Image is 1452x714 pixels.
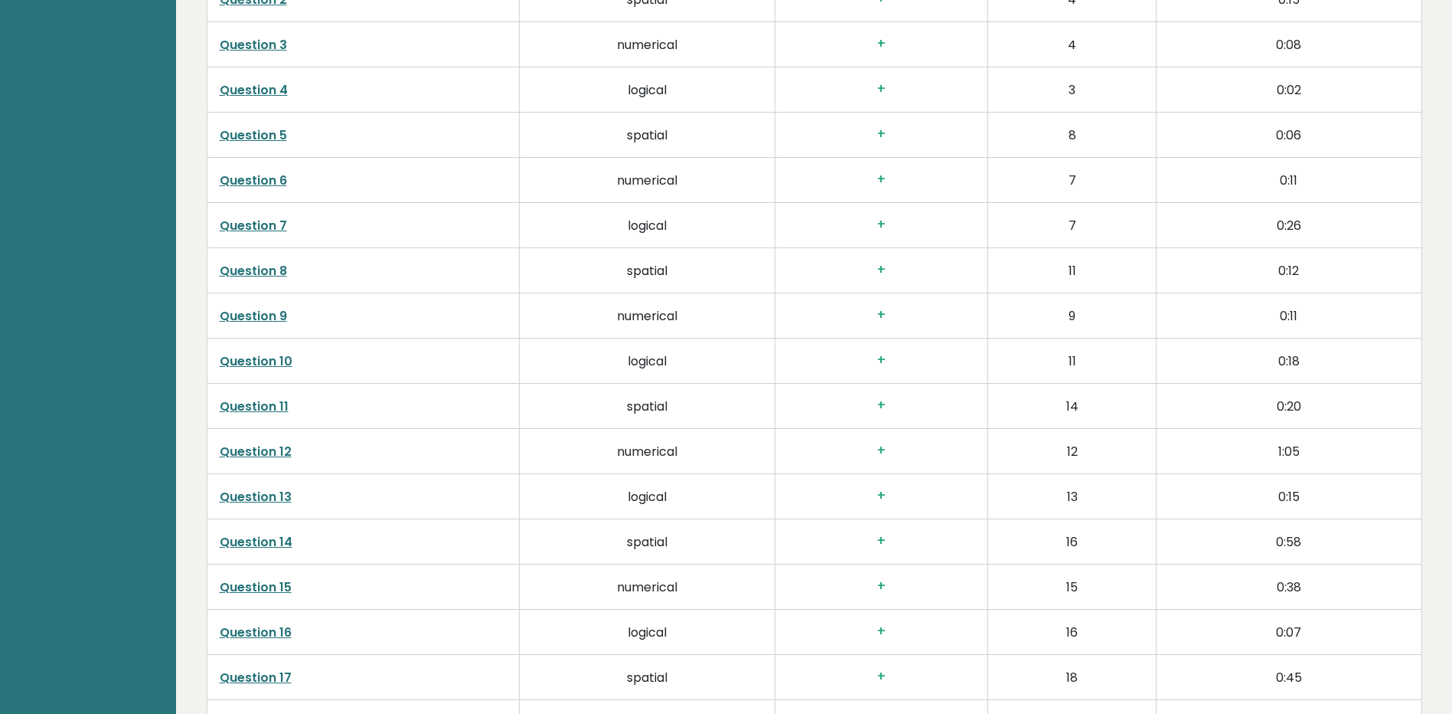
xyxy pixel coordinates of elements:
[1157,564,1421,609] td: 0:38
[987,157,1157,202] td: 7
[987,609,1157,654] td: 16
[788,533,974,549] h3: +
[520,247,775,293] td: spatial
[220,578,292,596] a: Question 15
[987,383,1157,428] td: 14
[1157,428,1421,473] td: 1:05
[987,112,1157,157] td: 8
[987,519,1157,564] td: 16
[520,112,775,157] td: spatial
[788,307,974,323] h3: +
[520,654,775,699] td: spatial
[1157,247,1421,293] td: 0:12
[987,654,1157,699] td: 18
[520,21,775,67] td: numerical
[987,473,1157,519] td: 13
[220,352,292,370] a: Question 10
[788,81,974,97] h3: +
[987,338,1157,383] td: 11
[220,398,289,415] a: Question 11
[987,293,1157,338] td: 9
[520,519,775,564] td: spatial
[220,217,287,234] a: Question 7
[520,473,775,519] td: logical
[788,488,974,504] h3: +
[788,669,974,685] h3: +
[1157,67,1421,112] td: 0:02
[520,564,775,609] td: numerical
[220,669,292,686] a: Question 17
[520,428,775,473] td: numerical
[1157,21,1421,67] td: 0:08
[788,443,974,459] h3: +
[1157,473,1421,519] td: 0:15
[520,338,775,383] td: logical
[788,352,974,368] h3: +
[788,624,974,640] h3: +
[520,67,775,112] td: logical
[788,217,974,233] h3: +
[788,126,974,142] h3: +
[520,609,775,654] td: logical
[1157,609,1421,654] td: 0:07
[788,172,974,188] h3: +
[788,398,974,414] h3: +
[788,578,974,594] h3: +
[788,36,974,52] h3: +
[220,262,287,280] a: Question 8
[520,202,775,247] td: logical
[1157,338,1421,383] td: 0:18
[1157,157,1421,202] td: 0:11
[520,383,775,428] td: spatial
[987,67,1157,112] td: 3
[220,488,292,506] a: Question 13
[1157,112,1421,157] td: 0:06
[1157,519,1421,564] td: 0:58
[987,202,1157,247] td: 7
[220,533,292,551] a: Question 14
[220,81,288,99] a: Question 4
[1157,202,1421,247] td: 0:26
[220,172,287,189] a: Question 6
[987,428,1157,473] td: 12
[220,36,287,54] a: Question 3
[987,564,1157,609] td: 15
[788,262,974,278] h3: +
[520,293,775,338] td: numerical
[520,157,775,202] td: numerical
[220,443,292,460] a: Question 12
[1157,383,1421,428] td: 0:20
[220,126,287,144] a: Question 5
[1157,293,1421,338] td: 0:11
[987,21,1157,67] td: 4
[987,247,1157,293] td: 11
[220,307,287,325] a: Question 9
[220,624,292,641] a: Question 16
[1157,654,1421,699] td: 0:45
